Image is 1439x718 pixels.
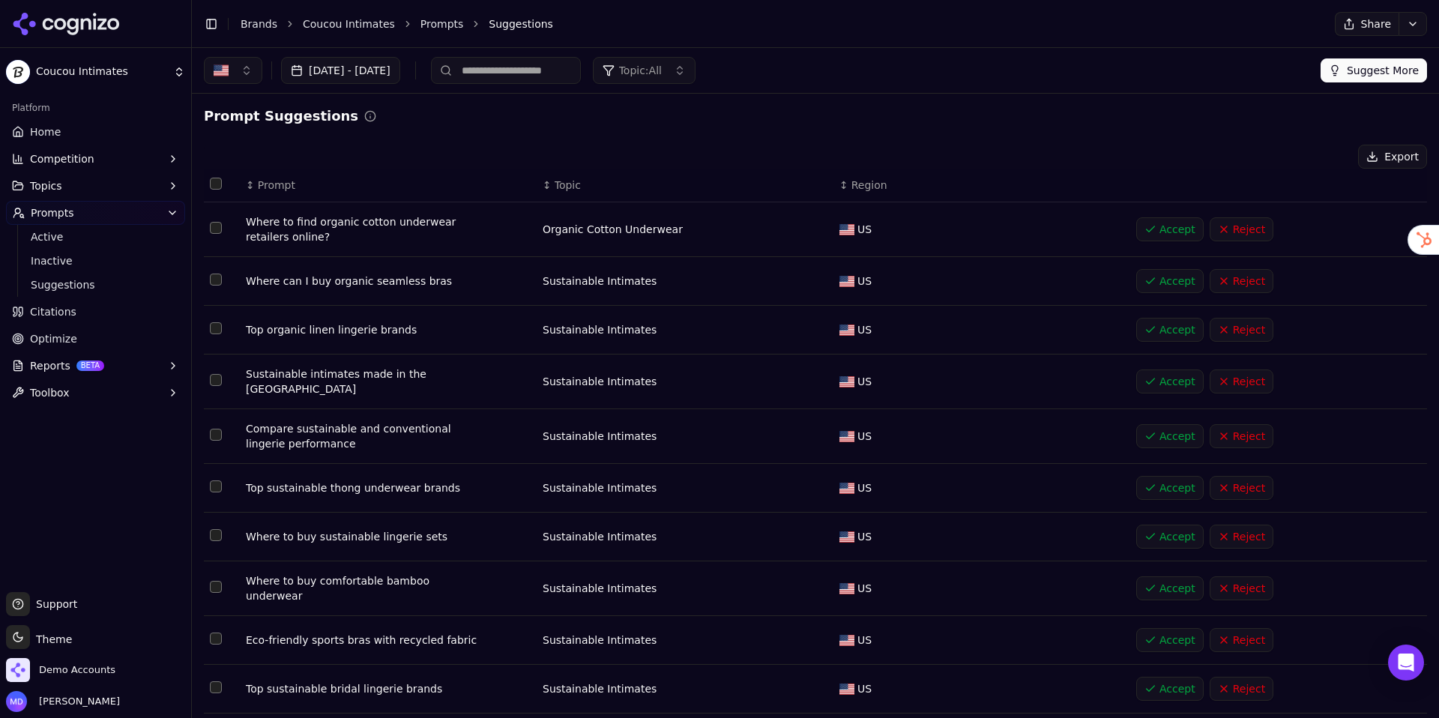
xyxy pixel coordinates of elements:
[543,429,827,444] div: Sustainable Intimates
[31,253,161,268] span: Inactive
[210,529,222,541] button: Select row 7
[1335,12,1399,36] button: Share
[1210,525,1273,549] button: Reject
[857,322,872,337] span: US
[246,529,486,544] div: Where to buy sustainable lingerie sets
[210,633,222,645] button: Select row 9
[543,581,827,596] div: Sustainable Intimates
[39,663,115,677] span: Demo Accounts
[25,250,167,271] a: Inactive
[1136,628,1204,652] button: Accept
[30,597,77,612] span: Support
[30,385,70,400] span: Toolbox
[6,354,185,378] button: ReportsBETA
[30,331,77,346] span: Optimize
[1358,145,1427,169] button: Export
[857,581,872,596] span: US
[1136,217,1204,241] button: Accept
[857,374,872,389] span: US
[240,169,537,202] th: Prompt
[555,178,581,193] span: Topic
[6,691,120,712] button: Open user button
[210,429,222,441] button: Select row 5
[543,480,827,495] div: Sustainable Intimates
[210,581,222,593] button: Select row 8
[6,381,185,405] button: Toolbox
[839,276,854,287] img: US flag
[839,178,1124,193] div: ↕Region
[857,529,872,544] span: US
[543,274,827,289] div: Sustainable Intimates
[210,274,222,286] button: Select row 2
[543,633,827,648] div: Sustainable Intimates
[420,16,464,31] a: Prompts
[1210,628,1273,652] button: Reject
[1321,58,1427,82] button: Suggest More
[303,16,395,31] a: Coucou Intimates
[210,374,222,386] button: Select row 4
[839,635,854,646] img: US flag
[6,120,185,144] a: Home
[543,178,827,193] div: ↕Topic
[210,480,222,492] button: Select row 6
[246,573,486,603] div: Where to buy comfortable bamboo underwear
[30,304,76,319] span: Citations
[619,63,662,78] span: Topic: All
[210,222,222,234] button: Select row 1
[839,483,854,494] img: US flag
[1210,318,1273,342] button: Reject
[246,681,486,696] div: Top sustainable bridal lingerie brands
[210,681,222,693] button: Select row 10
[25,226,167,247] a: Active
[31,205,74,220] span: Prompts
[839,684,854,695] img: US flag
[30,633,72,645] span: Theme
[543,529,827,544] div: Sustainable Intimates
[857,429,872,444] span: US
[1136,525,1204,549] button: Accept
[246,366,486,396] div: Sustainable intimates made in the [GEOGRAPHIC_DATA]
[839,583,854,594] img: US flag
[1210,369,1273,393] button: Reject
[31,229,161,244] span: Active
[1210,269,1273,293] button: Reject
[33,695,120,708] span: [PERSON_NAME]
[6,60,30,84] img: Coucou Intimates
[210,322,222,334] button: Select row 3
[543,681,827,696] div: Sustainable Intimates
[6,96,185,120] div: Platform
[543,374,827,389] div: Sustainable Intimates
[204,106,358,127] h2: Prompt Suggestions
[214,63,229,78] img: United States
[36,65,167,79] span: Coucou Intimates
[1136,576,1204,600] button: Accept
[6,327,185,351] a: Optimize
[246,322,486,337] div: Top organic linen lingerie brands
[839,325,854,336] img: US flag
[1210,677,1273,701] button: Reject
[839,224,854,235] img: US flag
[30,358,70,373] span: Reports
[857,274,872,289] span: US
[1136,677,1204,701] button: Accept
[6,201,185,225] button: Prompts
[489,16,553,31] span: Suggestions
[210,178,222,190] button: Select all rows
[857,222,872,237] span: US
[1210,576,1273,600] button: Reject
[6,300,185,324] a: Citations
[1210,476,1273,500] button: Reject
[1136,269,1204,293] button: Accept
[1388,645,1424,681] div: Open Intercom Messenger
[30,151,94,166] span: Competition
[543,222,827,237] div: Organic Cotton Underwear
[246,274,486,289] div: Where can I buy organic seamless bras
[543,322,827,337] div: Sustainable Intimates
[6,658,30,682] img: Demo Accounts
[1210,424,1273,448] button: Reject
[246,480,486,495] div: Top sustainable thong underwear brands
[246,421,486,451] div: Compare sustainable and conventional lingerie performance
[839,431,854,442] img: US flag
[76,360,104,371] span: BETA
[839,376,854,387] img: US flag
